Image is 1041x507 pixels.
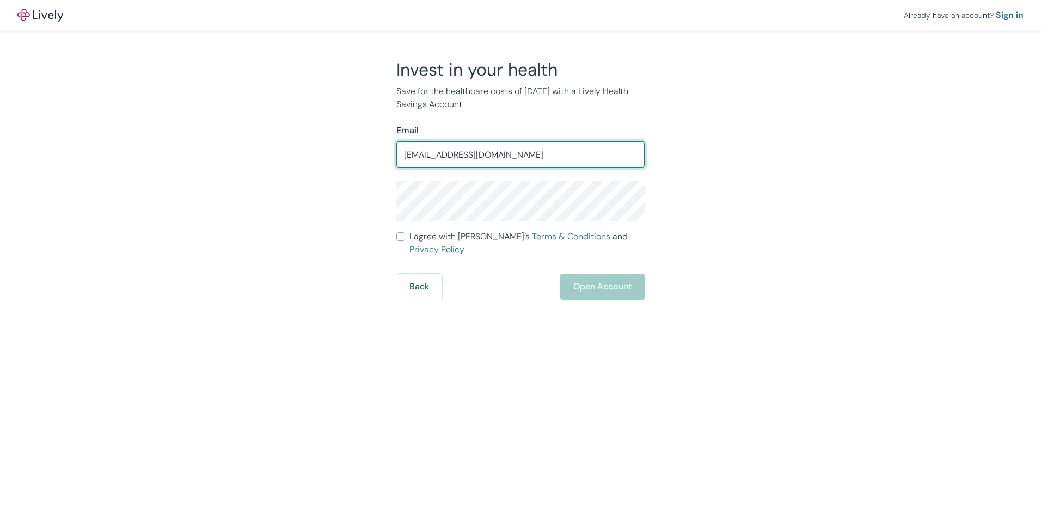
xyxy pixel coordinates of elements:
div: Already have an account? [904,9,1024,22]
h2: Invest in your health [396,59,645,81]
span: I agree with [PERSON_NAME]’s and [409,230,645,256]
a: Terms & Conditions [532,231,610,242]
a: LivelyLively [17,9,63,22]
a: Sign in [996,9,1024,22]
label: Email [396,124,419,137]
button: Back [396,274,442,300]
img: Lively [17,9,63,22]
p: Save for the healthcare costs of [DATE] with a Lively Health Savings Account [396,85,645,111]
a: Privacy Policy [409,244,464,255]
